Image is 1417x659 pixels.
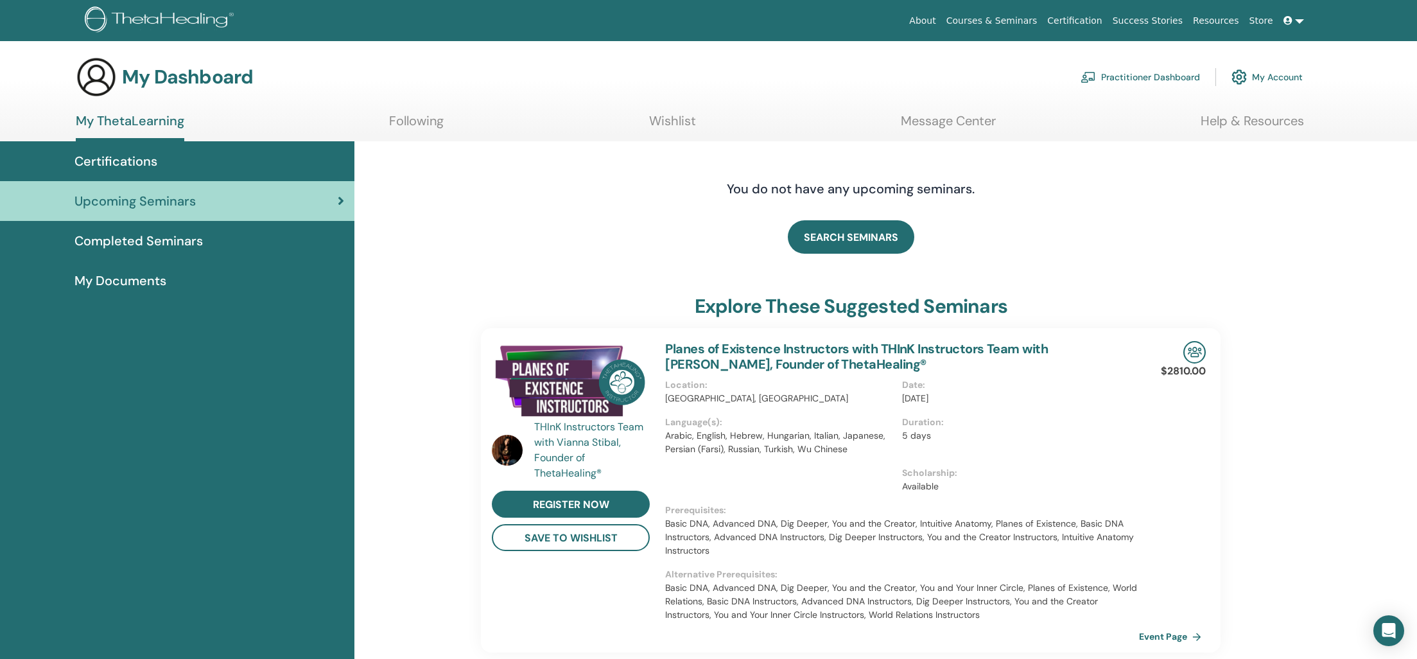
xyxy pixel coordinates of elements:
a: Store [1244,9,1278,33]
p: Prerequisites : [665,504,1139,517]
img: cog.svg [1231,66,1247,88]
p: Basic DNA, Advanced DNA, Dig Deeper, You and the Creator, You and Your Inner Circle, Planes of Ex... [665,581,1139,622]
a: SEARCH SEMINARS [788,220,914,254]
a: Courses & Seminars [941,9,1043,33]
span: register now [533,498,609,511]
span: My Documents [74,271,166,290]
a: Resources [1188,9,1244,33]
p: Language(s) : [665,416,894,429]
img: default.jpg [492,435,523,466]
a: Certification [1042,9,1107,33]
a: register now [492,491,650,518]
p: [DATE] [902,392,1131,405]
a: Following [389,113,444,138]
a: My ThetaLearning [76,113,184,141]
p: Arabic, English, Hebrew, Hungarian, Italian, Japanese, Persian (Farsi), Russian, Turkish, Wu Chinese [665,429,894,456]
p: Location : [665,378,894,392]
h3: My Dashboard [122,66,253,89]
span: SEARCH SEMINARS [804,231,898,244]
a: Success Stories [1108,9,1188,33]
a: About [904,9,941,33]
p: Alternative Prerequisites : [665,568,1139,581]
a: THInK Instructors Team with Vianna Stibal, Founder of ThetaHealing® [534,419,653,481]
h4: You do not have any upcoming seminars. [648,181,1053,197]
img: chalkboard-teacher.svg [1081,71,1096,83]
h3: explore these suggested seminars [695,295,1007,318]
span: Certifications [74,152,157,171]
a: Message Center [901,113,996,138]
img: logo.png [85,6,238,35]
button: save to wishlist [492,524,650,551]
p: $2810.00 [1161,364,1206,379]
p: 5 days [902,429,1131,443]
p: Scholarship : [902,466,1131,480]
div: Open Intercom Messenger [1373,615,1404,646]
p: Available [902,480,1131,493]
span: Upcoming Seminars [74,191,196,211]
img: Planes of Existence Instructors [492,341,650,423]
a: Help & Resources [1201,113,1304,138]
p: Basic DNA, Advanced DNA, Dig Deeper, You and the Creator, Intuitive Anatomy, Planes of Existence,... [665,517,1139,558]
a: Planes of Existence Instructors with THInK Instructors Team with [PERSON_NAME], Founder of ThetaH... [665,340,1048,373]
span: Completed Seminars [74,231,203,250]
a: Event Page [1139,627,1206,646]
p: Date : [902,378,1131,392]
a: Practitioner Dashboard [1081,63,1200,91]
a: Wishlist [649,113,696,138]
p: [GEOGRAPHIC_DATA], [GEOGRAPHIC_DATA] [665,392,894,405]
img: generic-user-icon.jpg [76,57,117,98]
img: In-Person Seminar [1183,341,1206,364]
p: Duration : [902,416,1131,429]
a: My Account [1231,63,1303,91]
